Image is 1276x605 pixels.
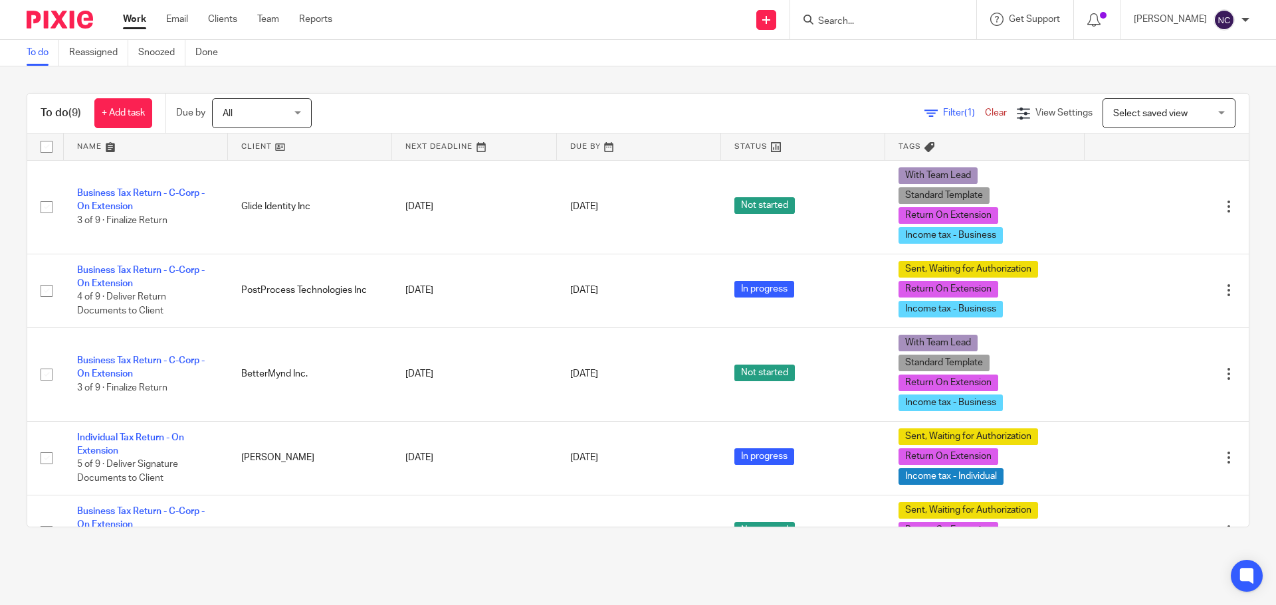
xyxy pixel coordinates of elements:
[899,502,1038,519] span: Sent, Waiting for Authorization
[77,189,205,211] a: Business Tax Return - C-Corp - On Extension
[77,460,178,483] span: 5 of 9 · Deliver Signature Documents to Client
[899,187,990,204] span: Standard Template
[41,106,81,120] h1: To do
[27,40,59,66] a: To do
[77,293,166,316] span: 4 of 9 · Deliver Return Documents to Client
[899,143,921,150] span: Tags
[392,327,556,421] td: [DATE]
[223,109,233,118] span: All
[570,369,598,379] span: [DATE]
[1134,13,1207,26] p: [PERSON_NAME]
[1214,9,1235,31] img: svg%3E
[734,522,795,539] span: Not started
[208,13,237,26] a: Clients
[392,421,556,495] td: [DATE]
[228,327,392,421] td: BetterMynd Inc.
[228,495,392,568] td: Annabella Technologies, Inc.
[228,421,392,495] td: [PERSON_NAME]
[392,160,556,254] td: [DATE]
[77,266,205,288] a: Business Tax Return - C-Corp - On Extension
[69,40,128,66] a: Reassigned
[899,375,998,391] span: Return On Extension
[734,448,794,465] span: In progress
[899,335,978,351] span: With Team Lead
[392,495,556,568] td: [DATE]
[77,356,205,379] a: Business Tax Return - C-Corp - On Extension
[899,468,1004,485] span: Income tax - Individual
[570,286,598,295] span: [DATE]
[138,40,185,66] a: Snoozed
[257,13,279,26] a: Team
[77,507,205,529] a: Business Tax Return - C-Corp - On Extension
[899,167,978,184] span: With Team Lead
[899,394,1003,411] span: Income tax - Business
[123,13,146,26] a: Work
[77,433,184,456] a: Individual Tax Return - On Extension
[734,281,794,298] span: In progress
[228,254,392,327] td: PostProcess Technologies Inc
[77,216,167,225] span: 3 of 9 · Finalize Return
[299,13,332,26] a: Reports
[899,207,998,224] span: Return On Extension
[94,98,152,128] a: + Add task
[68,108,81,118] span: (9)
[899,355,990,371] span: Standard Template
[817,16,936,28] input: Search
[1113,109,1188,118] span: Select saved view
[899,261,1038,278] span: Sent, Waiting for Authorization
[899,522,998,539] span: Return On Extension
[899,227,1003,244] span: Income tax - Business
[899,448,998,465] span: Return On Extension
[166,13,188,26] a: Email
[1009,15,1060,24] span: Get Support
[176,106,205,120] p: Due by
[899,281,998,298] span: Return On Extension
[734,197,795,214] span: Not started
[195,40,228,66] a: Done
[570,202,598,211] span: [DATE]
[1035,108,1093,118] span: View Settings
[899,301,1003,317] span: Income tax - Business
[899,428,1038,445] span: Sent, Waiting for Authorization
[985,108,1007,118] a: Clear
[228,160,392,254] td: Glide Identity Inc
[964,108,975,118] span: (1)
[392,254,556,327] td: [DATE]
[570,453,598,462] span: [DATE]
[734,365,795,381] span: Not started
[27,11,93,29] img: Pixie
[943,108,985,118] span: Filter
[77,383,167,392] span: 3 of 9 · Finalize Return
